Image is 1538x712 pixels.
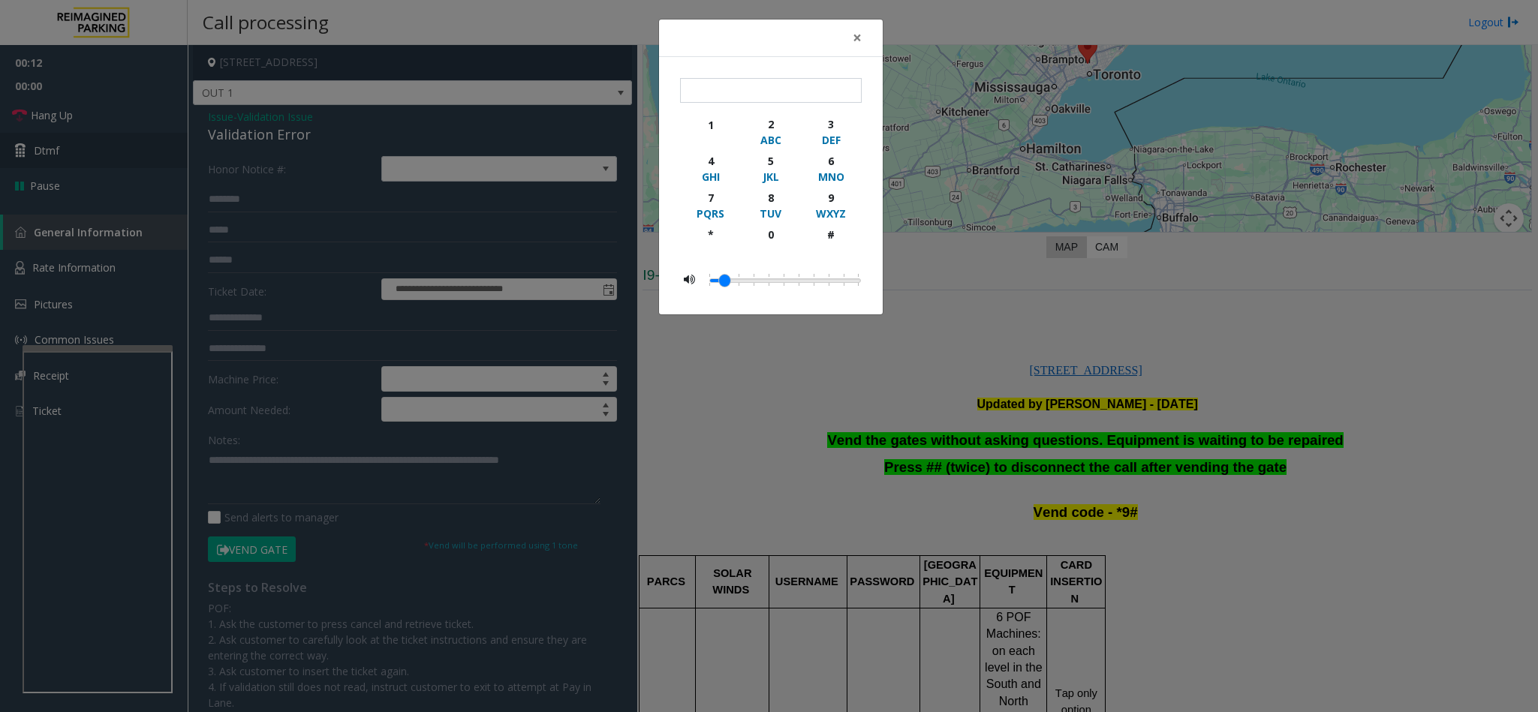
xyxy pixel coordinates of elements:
[811,206,852,221] div: WXYZ
[807,270,822,290] li: 0.35
[750,116,791,132] div: 2
[750,206,791,221] div: TUV
[852,270,859,290] li: 0.5
[740,113,801,150] button: 2ABC
[690,190,731,206] div: 7
[811,153,852,169] div: 6
[690,117,731,133] div: 1
[680,113,741,150] button: 1
[732,270,747,290] li: 0.1
[750,227,791,242] div: 0
[740,187,801,224] button: 8TUV
[853,27,862,48] span: ×
[801,113,862,150] button: 3DEF
[811,227,852,242] div: #
[801,150,862,187] button: 6MNO
[777,270,792,290] li: 0.25
[801,224,862,259] button: #
[740,224,801,259] button: 0
[811,190,852,206] div: 9
[680,150,741,187] button: 4GHI
[811,132,852,148] div: DEF
[801,187,862,224] button: 9WXYZ
[750,153,791,169] div: 5
[680,187,741,224] button: 7PQRS
[750,132,791,148] div: ABC
[750,190,791,206] div: 8
[717,270,732,290] li: 0.05
[811,169,852,185] div: MNO
[740,150,801,187] button: 5JKL
[690,169,731,185] div: GHI
[750,169,791,185] div: JKL
[747,270,762,290] li: 0.15
[811,116,852,132] div: 3
[822,270,837,290] li: 0.4
[837,270,852,290] li: 0.45
[792,270,807,290] li: 0.3
[709,270,717,290] li: 0
[690,153,731,169] div: 4
[690,206,731,221] div: PQRS
[842,20,872,56] button: Close
[719,275,730,287] a: Drag
[762,270,777,290] li: 0.2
